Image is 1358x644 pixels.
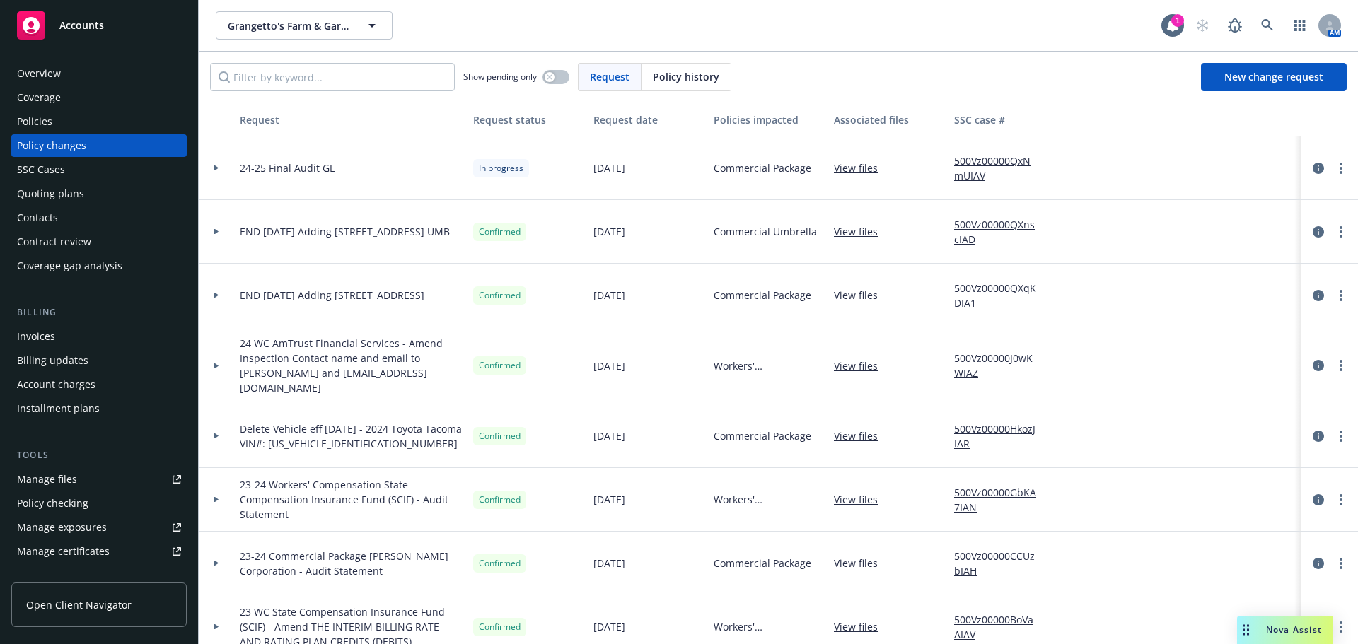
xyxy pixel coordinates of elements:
a: more [1333,287,1350,304]
span: Workers' Compensation [714,358,823,373]
div: Coverage gap analysis [17,254,122,277]
a: circleInformation [1310,428,1327,445]
span: Confirmed [479,621,521,633]
div: Tools [11,448,187,462]
a: more [1333,555,1350,572]
a: 500Vz00000GbKA7IAN [954,485,1049,515]
span: Show pending only [463,71,537,83]
span: Commercial Package [714,556,811,570]
a: Contacts [11,206,187,229]
a: View files [834,288,889,303]
a: Account charges [11,373,187,396]
div: SSC case # [954,112,1049,127]
a: circleInformation [1310,160,1327,177]
span: END [DATE] Adding [STREET_ADDRESS] UMB [240,224,450,239]
div: Toggle Row Expanded [199,532,234,595]
span: [DATE] [593,358,625,373]
div: Toggle Row Expanded [199,200,234,264]
div: Account charges [17,373,95,396]
span: Delete Vehicle eff [DATE] - 2024 Toyota Tacoma VIN#: [US_VEHICLE_IDENTIFICATION_NUMBER] [240,421,462,451]
a: circleInformation [1310,491,1327,508]
a: Billing updates [11,349,187,372]
div: Manage certificates [17,540,110,563]
a: Report a Bug [1221,11,1249,40]
span: 24-25 Final Audit GL [240,160,335,175]
a: circleInformation [1310,357,1327,374]
button: SSC case # [948,103,1055,136]
a: Manage files [11,468,187,491]
a: Manage certificates [11,540,187,563]
a: Contract review [11,230,187,253]
span: Commercial Umbrella [714,224,817,239]
a: New change request [1201,63,1347,91]
a: circleInformation [1310,555,1327,572]
a: circleInformation [1310,287,1327,304]
div: Coverage [17,86,61,109]
a: Installment plans [11,397,187,420]
span: [DATE] [593,428,625,443]
button: Nova Assist [1237,616,1333,644]
span: Workers' Compensation - Workers Compensation [714,492,823,507]
a: 500Vz00000CCUzbIAH [954,549,1049,578]
a: Manage claims [11,564,187,587]
a: Coverage gap analysis [11,254,187,277]
span: Policy history [653,69,719,84]
a: more [1333,491,1350,508]
a: 500Vz00000HkozJIAR [954,421,1049,451]
span: Commercial Package [714,428,811,443]
span: Confirmed [479,493,521,506]
a: Policies [11,110,187,133]
span: 24 WC AmTrust Financial Services - Amend Inspection Contact name and email to [PERSON_NAME] and [... [240,336,462,395]
div: Invoices [17,325,55,348]
a: View files [834,224,889,239]
div: 1 [1171,14,1184,27]
div: Toggle Row Expanded [199,264,234,327]
a: Policy checking [11,492,187,515]
span: Confirmed [479,226,521,238]
a: SSC Cases [11,158,187,181]
div: Associated files [834,112,943,127]
span: Confirmed [479,557,521,570]
span: Confirmed [479,430,521,443]
a: Search [1253,11,1282,40]
a: more [1333,357,1350,374]
a: 500Vz00000BoVaAIAV [954,612,1049,642]
a: 500Vz00000QXqKDIA1 [954,281,1049,310]
a: View files [834,428,889,443]
div: Request date [593,112,702,127]
div: Manage claims [17,564,88,587]
a: Accounts [11,6,187,45]
div: Installment plans [17,397,100,420]
span: [DATE] [593,160,625,175]
div: Policies impacted [714,112,823,127]
span: Commercial Package [714,160,811,175]
a: Start snowing [1188,11,1217,40]
a: more [1333,428,1350,445]
a: more [1333,223,1350,240]
button: Grangetto's Farm & Garden Supply Company [216,11,393,40]
div: Contacts [17,206,58,229]
div: Request status [473,112,582,127]
span: Confirmed [479,359,521,372]
a: Policy changes [11,134,187,157]
a: Quoting plans [11,182,187,205]
div: Policy changes [17,134,86,157]
a: more [1333,619,1350,636]
span: Open Client Navigator [26,597,132,612]
button: Associated files [828,103,948,136]
div: Toggle Row Expanded [199,327,234,404]
span: Manage exposures [11,516,187,539]
div: Billing updates [17,349,88,372]
span: New change request [1224,70,1323,83]
span: Accounts [59,20,104,31]
input: Filter by keyword... [210,63,455,91]
div: Request [240,112,462,127]
a: View files [834,358,889,373]
div: Billing [11,305,187,320]
a: 500Vz00000QxNmUIAV [954,153,1049,183]
button: Request date [588,103,708,136]
a: View files [834,492,889,507]
a: more [1333,160,1350,177]
a: Coverage [11,86,187,109]
div: Policies [17,110,52,133]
